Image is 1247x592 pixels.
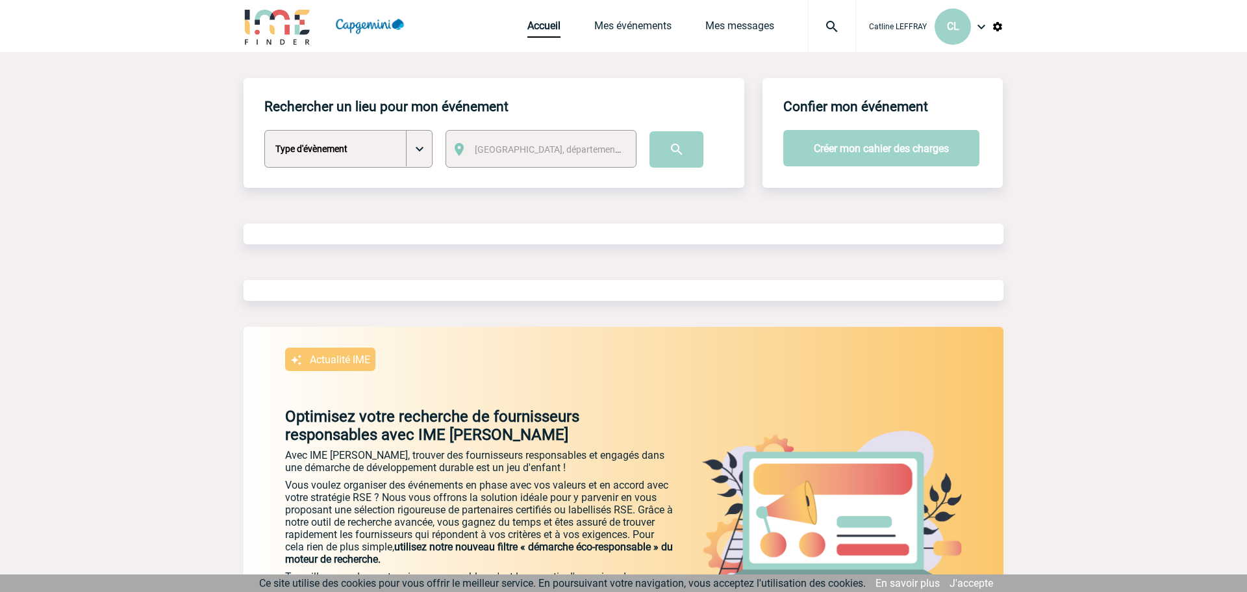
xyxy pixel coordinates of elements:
[244,8,311,45] img: IME-Finder
[285,479,675,565] p: Vous voulez organiser des événements en phase avec vos valeurs et en accord avec votre stratégie ...
[705,19,774,38] a: Mes messages
[594,19,672,38] a: Mes événements
[649,131,703,168] input: Submit
[702,431,962,586] img: actu.png
[259,577,866,589] span: Ce site utilise des cookies pour vous offrir le meilleur service. En poursuivant votre navigation...
[285,541,673,565] span: utilisez notre nouveau filtre « démarche éco-responsable » du moteur de recherche.
[264,99,509,114] h4: Rechercher un lieu pour mon événement
[783,130,979,166] button: Créer mon cahier des charges
[869,22,927,31] span: Catline LEFFRAY
[947,20,959,32] span: CL
[527,19,561,38] a: Accueil
[950,577,993,589] a: J'accepte
[475,144,655,155] span: [GEOGRAPHIC_DATA], département, région...
[310,354,370,366] p: Actualité IME
[783,99,928,114] h4: Confier mon événement
[244,407,675,444] p: Optimisez votre recherche de fournisseurs responsables avec IME [PERSON_NAME]
[285,449,675,474] p: Avec IME [PERSON_NAME], trouver des fournisseurs responsables et engagés dans une démarche de dév...
[875,577,940,589] a: En savoir plus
